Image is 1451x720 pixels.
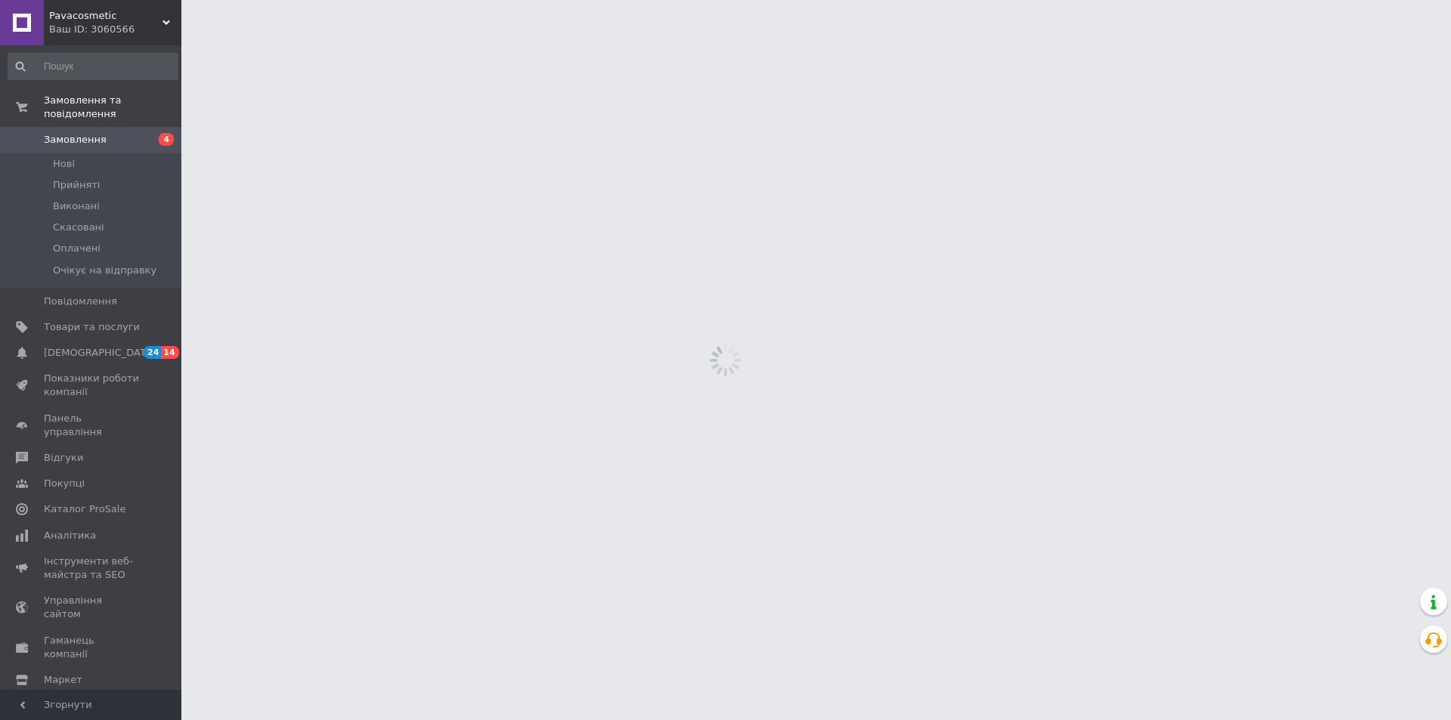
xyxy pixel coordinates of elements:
span: Відгуки [44,451,83,465]
span: Інструменти веб-майстра та SEO [44,555,140,582]
span: Аналітика [44,529,96,542]
span: Замовлення [44,133,107,147]
span: Гаманець компанії [44,634,140,661]
span: Каталог ProSale [44,502,125,516]
span: Товари та послуги [44,320,140,334]
span: 4 [159,133,174,146]
span: Управління сайтом [44,594,140,621]
input: Пошук [8,53,178,80]
span: Pavacosmetic [49,9,162,23]
span: Очікує на відправку [53,264,156,277]
div: Ваш ID: 3060566 [49,23,181,36]
span: Покупці [44,477,85,490]
span: Панель управління [44,412,140,439]
span: Повідомлення [44,295,117,308]
span: Маркет [44,673,82,687]
span: 24 [144,346,161,359]
span: 14 [161,346,178,359]
span: Прийняті [53,178,100,192]
span: [DEMOGRAPHIC_DATA] [44,346,156,360]
span: Скасовані [53,221,104,234]
span: Оплачені [53,242,101,255]
span: Нові [53,157,75,171]
span: Замовлення та повідомлення [44,94,181,121]
span: Виконані [53,199,100,213]
span: Показники роботи компанії [44,372,140,399]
